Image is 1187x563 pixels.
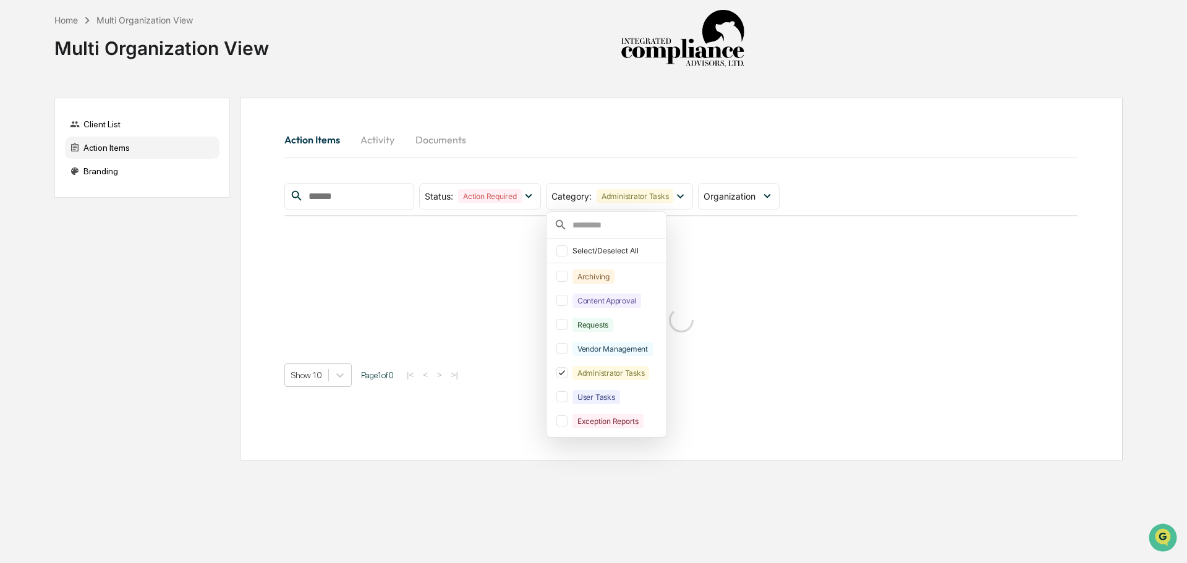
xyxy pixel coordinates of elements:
[572,366,649,380] div: Administrator Tasks
[12,95,35,117] img: 1746055101610-c473b297-6a78-478c-a979-82029cc54cd1
[284,125,1078,155] div: activity tabs
[7,174,83,197] a: 🔎Data Lookup
[12,180,22,190] div: 🔎
[572,294,641,308] div: Content Approval
[572,390,620,404] div: User Tasks
[42,95,203,107] div: Start new chat
[12,157,22,167] div: 🖐️
[54,15,78,25] div: Home
[551,191,592,201] span: Category :
[85,151,158,173] a: 🗄️Attestations
[406,125,476,155] button: Documents
[96,15,193,25] div: Multi Organization View
[25,156,80,168] span: Preclearance
[284,125,350,155] button: Action Items
[90,157,100,167] div: 🗄️
[65,160,219,182] div: Branding
[597,189,673,203] div: Administrator Tasks
[572,269,615,284] div: Archiving
[1147,522,1181,556] iframe: Open customer support
[25,179,78,192] span: Data Lookup
[403,370,417,380] button: |<
[65,113,219,135] div: Client List
[87,209,150,219] a: Powered byPylon
[419,370,432,380] button: <
[54,27,269,59] div: Multi Organization View
[458,189,521,203] div: Action Required
[123,210,150,219] span: Pylon
[425,191,453,201] span: Status :
[350,125,406,155] button: Activity
[102,156,153,168] span: Attestations
[572,246,659,255] div: Select/Deselect All
[361,370,394,380] span: Page 1 of 0
[12,26,225,46] p: How can we help?
[210,98,225,113] button: Start new chat
[704,191,755,201] span: Organization
[572,342,653,356] div: Vendor Management
[32,56,204,69] input: Clear
[572,318,613,332] div: Requests
[448,370,462,380] button: >|
[572,414,644,428] div: Exception Reports
[621,10,744,68] img: Integrated Compliance Advisors
[433,370,446,380] button: >
[7,151,85,173] a: 🖐️Preclearance
[42,107,156,117] div: We're available if you need us!
[65,137,219,159] div: Action Items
